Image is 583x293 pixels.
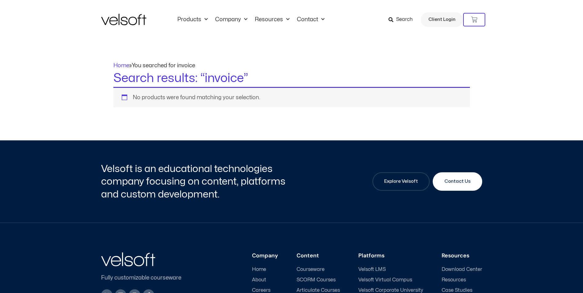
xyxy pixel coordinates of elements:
span: Search [396,16,413,24]
span: Resources [442,277,466,283]
a: Resources [442,277,482,283]
nav: Menu [174,16,328,23]
a: CompanyMenu Toggle [211,16,251,23]
a: Home [113,63,129,68]
a: Velsoft LMS [358,267,423,272]
a: SCORM Courses [297,277,340,283]
div: No products were found matching your selection. [113,87,470,107]
h3: Content [297,252,340,259]
span: Contact Us [444,178,471,185]
span: Client Login [428,16,455,24]
span: » [113,63,195,68]
span: Courseware [297,267,325,272]
h3: Platforms [358,252,423,259]
a: Download Center [442,267,482,272]
a: Courseware [297,267,340,272]
span: Explore Velsoft [384,178,418,185]
h1: Search results: “invoice” [113,70,470,87]
a: Contact Us [433,172,482,191]
a: Explore Velsoft [372,172,430,191]
a: Velsoft Virtual Campus [358,277,423,283]
span: Velsoft LMS [358,267,386,272]
a: Client Login [421,12,463,27]
a: ContactMenu Toggle [293,16,328,23]
span: About [252,277,266,283]
p: Fully customizable courseware [101,274,191,282]
h2: Velsoft is an educational technologies company focusing on content, platforms and custom developm... [101,162,290,201]
a: Home [252,267,278,272]
a: ResourcesMenu Toggle [251,16,293,23]
span: You searched for invoice [132,63,195,68]
span: Home [252,267,266,272]
a: Search [388,14,417,25]
img: Velsoft Training Materials [101,14,146,25]
h3: Resources [442,252,482,259]
span: Velsoft Virtual Campus [358,277,412,283]
a: About [252,277,278,283]
h3: Company [252,252,278,259]
a: ProductsMenu Toggle [174,16,211,23]
span: SCORM Courses [297,277,336,283]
